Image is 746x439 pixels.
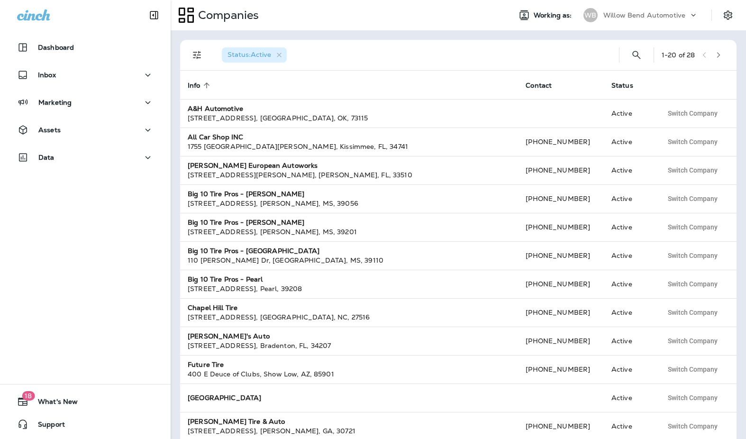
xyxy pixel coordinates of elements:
[662,51,695,59] div: 1 - 20 of 28
[663,163,723,177] button: Switch Company
[188,332,270,340] strong: [PERSON_NAME]'s Auto
[668,224,718,230] span: Switch Company
[604,355,655,384] td: Active
[604,128,655,156] td: Active
[663,362,723,376] button: Switch Company
[668,309,718,316] span: Switch Company
[668,394,718,401] span: Switch Company
[38,99,72,106] p: Marketing
[668,281,718,287] span: Switch Company
[604,270,655,298] td: Active
[188,312,510,322] div: [STREET_ADDRESS] , [GEOGRAPHIC_DATA] , NC , 27516
[663,220,723,234] button: Switch Company
[663,277,723,291] button: Switch Company
[188,199,510,208] div: [STREET_ADDRESS] , [PERSON_NAME] , MS , 39056
[188,81,213,90] span: Info
[188,82,200,90] span: Info
[227,50,271,59] span: Status : Active
[188,275,263,284] strong: Big 10 Tire Pros - Pearl
[604,156,655,184] td: Active
[188,360,224,369] strong: Future Tire
[518,327,604,355] td: [PHONE_NUMBER]
[663,135,723,149] button: Switch Company
[526,82,552,90] span: Contact
[583,8,598,22] div: WB
[188,133,243,141] strong: All Car Shop INC
[188,369,510,379] div: 400 E Deuce of Clubs , Show Low , AZ , 85901
[188,417,285,426] strong: [PERSON_NAME] Tire & Auto
[663,334,723,348] button: Switch Company
[9,38,161,57] button: Dashboard
[22,391,35,401] span: 18
[188,284,510,293] div: [STREET_ADDRESS] , Pearl , 39208
[38,44,74,51] p: Dashboard
[668,252,718,259] span: Switch Company
[9,148,161,167] button: Data
[188,303,237,312] strong: Chapel Hill Tire
[188,393,261,402] strong: [GEOGRAPHIC_DATA]
[188,161,318,170] strong: [PERSON_NAME] European Autoworks
[627,46,646,64] button: Search Companies
[188,426,510,436] div: [STREET_ADDRESS] , [PERSON_NAME] , GA , 30721
[663,192,723,206] button: Switch Company
[663,391,723,405] button: Switch Company
[518,355,604,384] td: [PHONE_NUMBER]
[518,270,604,298] td: [PHONE_NUMBER]
[604,99,655,128] td: Active
[9,65,161,84] button: Inbox
[518,156,604,184] td: [PHONE_NUMBER]
[663,248,723,263] button: Switch Company
[188,256,510,265] div: 110 [PERSON_NAME] Dr , [GEOGRAPHIC_DATA] , MS , 39110
[526,81,564,90] span: Contact
[604,327,655,355] td: Active
[668,366,718,373] span: Switch Company
[604,241,655,270] td: Active
[188,227,510,237] div: [STREET_ADDRESS] , [PERSON_NAME] , MS , 39201
[188,46,207,64] button: Filters
[188,142,510,151] div: 1755 [GEOGRAPHIC_DATA][PERSON_NAME] , Kissimmee , FL , 34741
[141,6,167,25] button: Collapse Sidebar
[188,104,243,113] strong: A&H Automotive
[518,241,604,270] td: [PHONE_NUMBER]
[518,128,604,156] td: [PHONE_NUMBER]
[518,184,604,213] td: [PHONE_NUMBER]
[668,338,718,344] span: Switch Company
[38,126,61,134] p: Assets
[611,82,633,90] span: Status
[604,298,655,327] td: Active
[603,11,685,19] p: Willow Bend Automotive
[38,71,56,79] p: Inbox
[28,421,65,432] span: Support
[668,138,718,145] span: Switch Company
[668,167,718,174] span: Switch Company
[9,120,161,139] button: Assets
[604,384,655,412] td: Active
[188,218,304,227] strong: Big 10 Tire Pros - [PERSON_NAME]
[9,93,161,112] button: Marketing
[188,190,304,198] strong: Big 10 Tire Pros - [PERSON_NAME]
[9,415,161,434] button: Support
[188,247,319,255] strong: Big 10 Tire Pros - [GEOGRAPHIC_DATA]
[668,423,718,430] span: Switch Company
[38,154,55,161] p: Data
[188,341,510,350] div: [STREET_ADDRESS] , Bradenton , FL , 34207
[611,81,646,90] span: Status
[194,8,259,22] p: Companies
[534,11,574,19] span: Working as:
[188,170,510,180] div: [STREET_ADDRESS][PERSON_NAME] , [PERSON_NAME] , FL , 33510
[668,110,718,117] span: Switch Company
[663,305,723,320] button: Switch Company
[188,113,510,123] div: [STREET_ADDRESS] , [GEOGRAPHIC_DATA] , OK , 73115
[604,213,655,241] td: Active
[518,298,604,327] td: [PHONE_NUMBER]
[28,398,78,409] span: What's New
[663,419,723,433] button: Switch Company
[518,213,604,241] td: [PHONE_NUMBER]
[9,392,161,411] button: 18What's New
[222,47,287,63] div: Status:Active
[604,184,655,213] td: Active
[668,195,718,202] span: Switch Company
[663,106,723,120] button: Switch Company
[719,7,737,24] button: Settings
